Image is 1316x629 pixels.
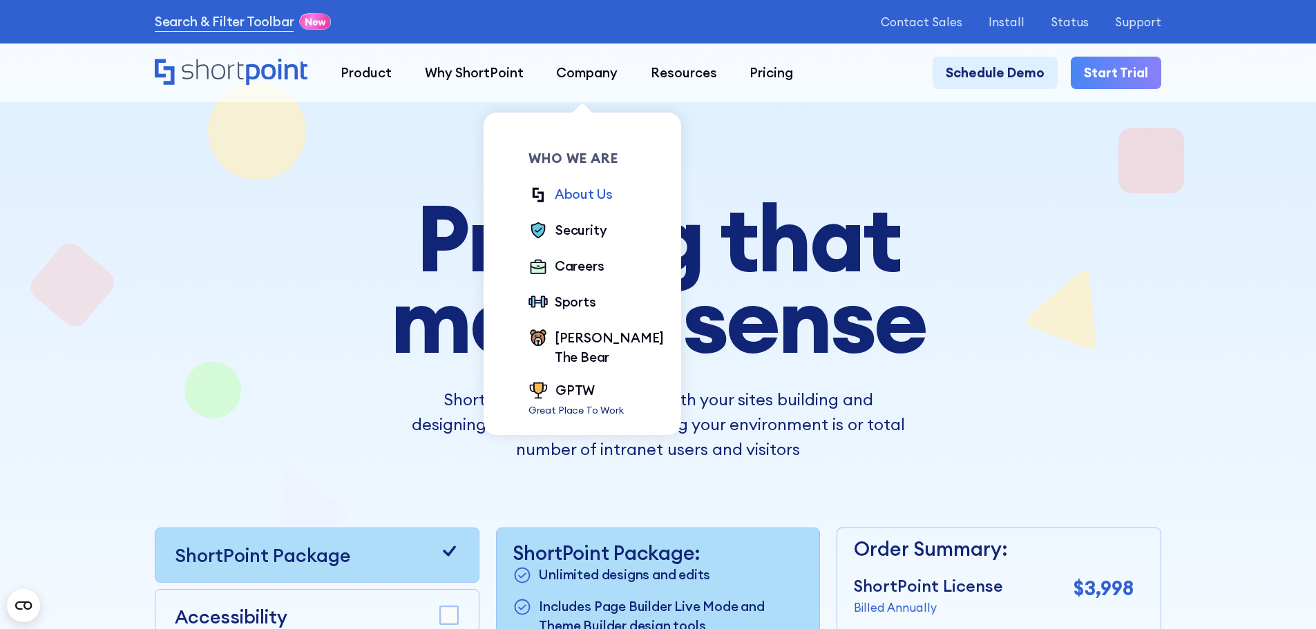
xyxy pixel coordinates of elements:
[555,256,604,276] div: Careers
[155,12,294,32] a: Search & Filter Toolbar
[854,534,1134,564] p: Order Summary:
[734,57,810,90] a: Pricing
[1071,57,1161,90] a: Start Trial
[513,541,803,565] p: ShortPoint Package:
[528,403,624,418] p: Great Place To Work
[989,15,1024,28] a: Install
[555,328,665,367] div: [PERSON_NAME] The Bear
[854,574,1003,599] p: ShortPoint License
[854,599,1003,616] p: Billed Annually
[1067,469,1316,629] iframe: Chat Widget
[750,63,793,83] div: Pricing
[528,380,624,403] a: GPTW
[556,63,618,83] div: Company
[539,565,710,587] p: Unlimited designs and edits
[555,292,596,312] div: Sports
[1051,15,1089,28] a: Status
[408,57,540,90] a: Why ShortPoint
[288,197,1029,361] h1: Pricing that makes sense
[528,328,665,367] a: [PERSON_NAME] The Bear
[634,57,734,90] a: Resources
[881,15,962,28] a: Contact Sales
[528,152,665,165] div: Who we are
[175,541,350,569] p: ShortPoint Package
[528,292,596,315] a: Sports
[324,57,408,90] a: Product
[411,387,904,461] p: ShortPoint pricing is aligned with your sites building and designing needs, no matter how big you...
[7,589,40,622] button: Open CMP widget
[528,220,607,243] a: Security
[425,63,524,83] div: Why ShortPoint
[540,57,634,90] a: Company
[528,256,604,279] a: Careers
[555,220,607,240] div: Security
[651,63,717,83] div: Resources
[933,57,1058,90] a: Schedule Demo
[555,380,595,400] div: GPTW
[528,184,613,207] a: About Us
[1115,15,1161,28] a: Support
[155,59,307,87] a: Home
[555,184,613,204] div: About Us
[341,63,392,83] div: Product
